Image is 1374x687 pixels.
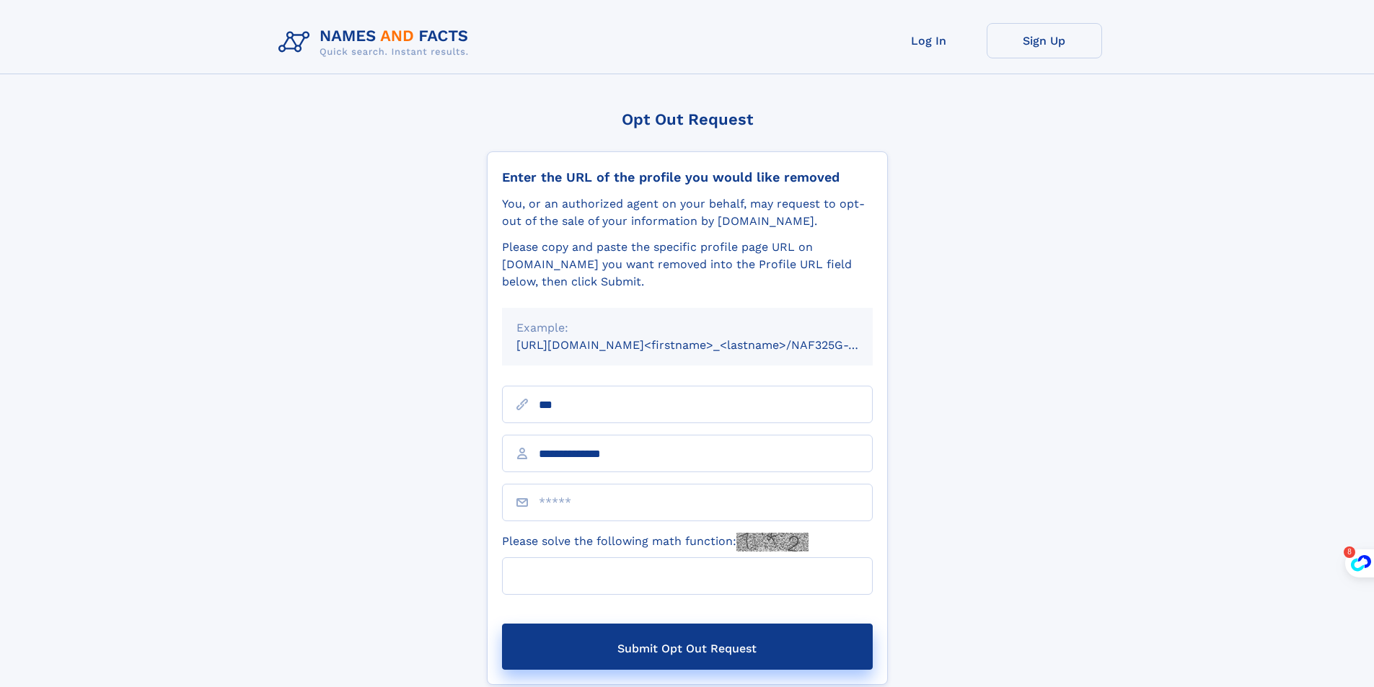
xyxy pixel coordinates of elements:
a: Sign Up [987,23,1102,58]
a: Log In [871,23,987,58]
div: Opt Out Request [487,110,888,128]
small: [URL][DOMAIN_NAME]<firstname>_<lastname>/NAF325G-xxxxxxxx [516,338,900,352]
img: Logo Names and Facts [273,23,480,62]
button: Submit Opt Out Request [502,624,873,670]
div: Example: [516,319,858,337]
div: You, or an authorized agent on your behalf, may request to opt-out of the sale of your informatio... [502,195,873,230]
div: Enter the URL of the profile you would like removed [502,169,873,185]
label: Please solve the following math function: [502,533,809,551]
div: Please copy and paste the specific profile page URL on [DOMAIN_NAME] you want removed into the Pr... [502,239,873,291]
